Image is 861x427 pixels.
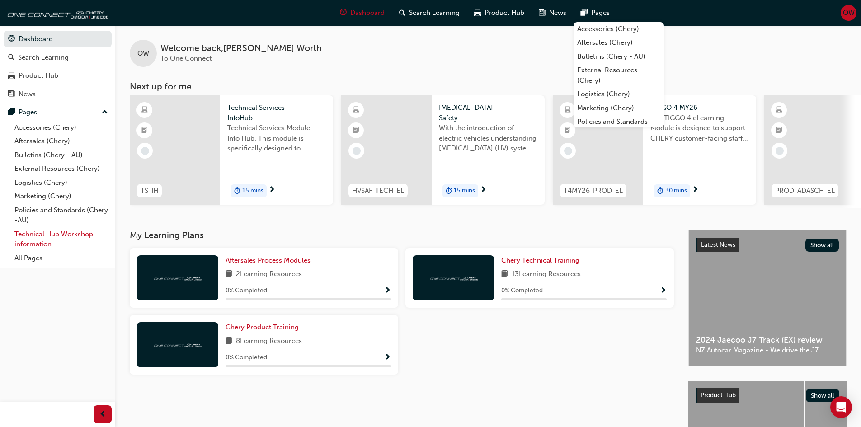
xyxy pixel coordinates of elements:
a: Accessories (Chery) [574,22,664,36]
a: Accessories (Chery) [11,121,112,135]
span: book-icon [226,269,232,280]
a: Logistics (Chery) [11,176,112,190]
span: [MEDICAL_DATA] - Safety [439,103,537,123]
span: learningResourceType_ELEARNING-icon [565,104,571,116]
button: Show Progress [660,285,667,296]
a: car-iconProduct Hub [467,4,532,22]
span: news-icon [8,90,15,99]
span: next-icon [692,186,699,194]
span: duration-icon [234,185,240,197]
span: Show Progress [384,354,391,362]
span: Aftersales Process Modules [226,256,311,264]
span: 0 % Completed [226,352,267,363]
span: search-icon [399,7,405,19]
span: TIGGO 4 MY26 [650,103,749,113]
a: Bulletins (Chery - AU) [574,50,664,64]
button: Show all [805,239,839,252]
span: pages-icon [581,7,588,19]
div: Product Hub [19,70,58,81]
button: Pages [4,104,112,121]
img: oneconnect [153,273,202,282]
span: book-icon [226,336,232,347]
a: search-iconSearch Learning [392,4,467,22]
span: pages-icon [8,108,15,117]
span: The TIGGO 4 eLearning Module is designed to support CHERY customer-facing staff with the product ... [650,113,749,144]
span: To One Connect [160,54,212,62]
a: Latest NewsShow all [696,238,839,252]
button: OW [841,5,856,21]
a: Product Hub [4,67,112,84]
a: External Resources (Chery) [574,63,664,87]
a: Policies and Standards (Chery -AU) [574,115,664,139]
span: booktick-icon [565,125,571,136]
span: Show Progress [384,287,391,295]
span: 15 mins [454,186,475,196]
a: oneconnect [5,4,108,22]
img: oneconnect [153,340,202,349]
a: Marketing (Chery) [574,101,664,115]
span: 0 % Completed [501,286,543,296]
span: Product Hub [485,8,524,18]
a: HVSAF-TECH-EL[MEDICAL_DATA] - SafetyWith the introduction of electric vehicles understanding [MED... [341,95,545,205]
span: learningRecordVerb_NONE-icon [353,147,361,155]
span: book-icon [501,269,508,280]
a: Dashboard [4,31,112,47]
button: Show Progress [384,285,391,296]
span: 8 Learning Resources [236,336,302,347]
span: Search Learning [409,8,460,18]
div: Pages [19,107,37,117]
a: Aftersales Process Modules [226,255,314,266]
span: TS-IH [141,186,158,196]
span: next-icon [480,186,487,194]
a: Logistics (Chery) [574,87,664,101]
span: Show Progress [660,287,667,295]
span: Dashboard [350,8,385,18]
span: 15 mins [242,186,263,196]
button: Show all [806,389,840,402]
span: learningRecordVerb_NONE-icon [564,147,572,155]
span: news-icon [539,7,546,19]
span: OW [137,48,149,59]
span: next-icon [268,186,275,194]
span: PROD-ADASCH-EL [775,186,835,196]
span: Chery Technical Training [501,256,579,264]
span: NZ Autocar Magazine - We drive the J7. [696,345,839,356]
span: 2 Learning Resources [236,269,302,280]
a: Policies and Standards (Chery -AU) [11,203,112,227]
span: 0 % Completed [226,286,267,296]
a: Search Learning [4,49,112,66]
span: duration-icon [446,185,452,197]
span: up-icon [102,107,108,118]
a: Technical Hub Workshop information [11,227,112,251]
a: News [4,86,112,103]
span: Product Hub [701,391,736,399]
span: learningResourceType_ELEARNING-icon [141,104,148,116]
a: T4MY26-PROD-ELTIGGO 4 MY26The TIGGO 4 eLearning Module is designed to support CHERY customer-faci... [553,95,756,205]
span: learningResourceType_ELEARNING-icon [353,104,359,116]
span: With the introduction of electric vehicles understanding [MEDICAL_DATA] (HV) systems is critical ... [439,123,537,154]
span: duration-icon [657,185,663,197]
span: car-icon [8,72,15,80]
a: Marketing (Chery) [11,189,112,203]
a: All Pages [11,251,112,265]
a: Chery Technical Training [501,255,583,266]
a: Latest NewsShow all2024 Jaecoo J7 Track (EX) reviewNZ Autocar Magazine - We drive the J7. [688,230,847,366]
h3: Next up for me [115,81,861,92]
span: Technical Services - InfoHub [227,103,326,123]
span: T4MY26-PROD-EL [564,186,623,196]
span: 30 mins [665,186,687,196]
a: Chery Product Training [226,322,302,333]
div: News [19,89,36,99]
a: pages-iconPages [574,4,617,22]
a: Product HubShow all [696,388,839,403]
a: Aftersales (Chery) [11,134,112,148]
a: Bulletins (Chery - AU) [11,148,112,162]
span: learningResourceType_ELEARNING-icon [776,104,782,116]
span: Welcome back , [PERSON_NAME] Worth [160,43,322,54]
button: Show Progress [384,352,391,363]
button: DashboardSearch LearningProduct HubNews [4,29,112,104]
span: booktick-icon [776,125,782,136]
span: Latest News [701,241,735,249]
span: HVSAF-TECH-EL [352,186,404,196]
